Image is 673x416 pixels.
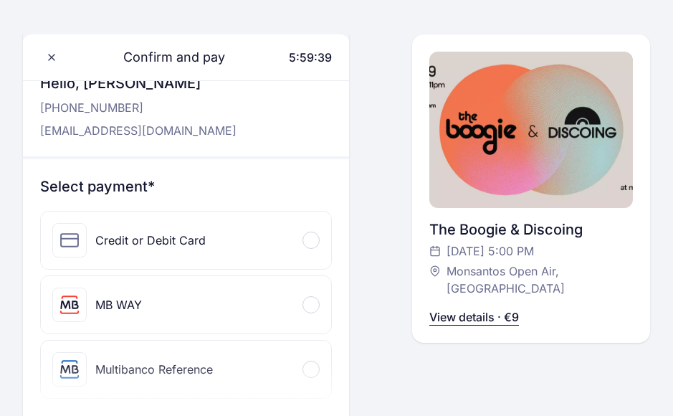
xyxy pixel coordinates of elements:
div: Credit or Debit Card [95,232,206,249]
h3: Select payment* [40,176,332,197]
div: The Boogie & Discoing [429,219,634,240]
span: Confirm and pay [106,47,225,67]
p: [PHONE_NUMBER] [40,99,237,116]
span: [DATE] 5:00 PM [447,242,534,260]
h3: Hello, [PERSON_NAME] [40,73,237,93]
div: Multibanco Reference [95,361,213,378]
div: MB WAY [95,296,142,313]
p: [EMAIL_ADDRESS][DOMAIN_NAME] [40,122,237,139]
span: 5:59:39 [289,50,332,65]
span: Monsantos Open Air, [GEOGRAPHIC_DATA] [447,263,619,297]
p: View details · €9 [429,308,519,326]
